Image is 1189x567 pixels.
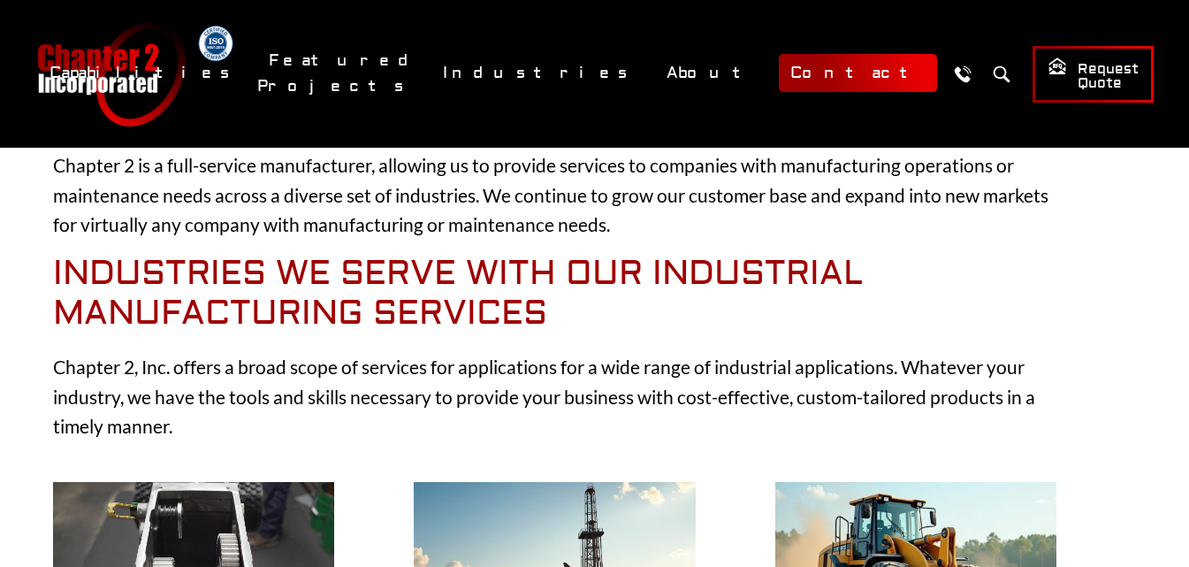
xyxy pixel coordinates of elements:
a: Contact [779,54,937,92]
button: Search [985,57,1018,90]
a: Industries [431,54,646,92]
p: Chapter 2 is a full-service manufacturer, allowing us to provide services to companies with manuf... [53,150,1056,240]
a: Chapter 2 Incorporated [35,21,186,126]
a: Request Quote [1033,46,1154,103]
a: Capabilities [38,54,248,92]
a: Call Us [946,57,979,90]
h2: Industries We Serve With Our Industrial Manufacturing Services [53,254,1056,334]
a: Featured Projects [257,42,423,105]
a: About [655,54,770,92]
p: Chapter 2, Inc. offers a broad scope of services for applications for a wide range of industrial ... [53,352,1056,441]
span: Request Quote [1048,57,1139,93]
